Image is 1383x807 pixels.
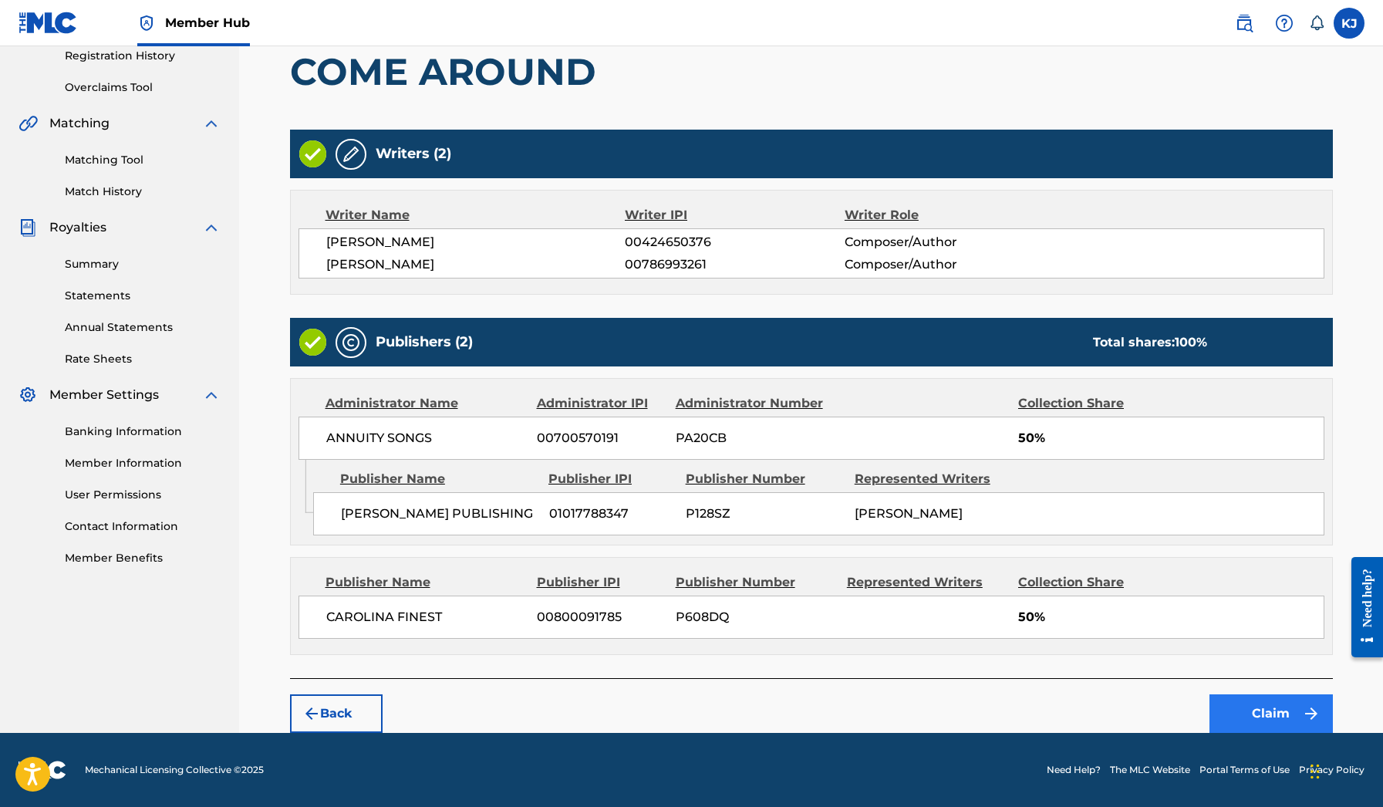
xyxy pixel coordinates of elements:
span: Matching [49,114,110,133]
h5: Publishers (2) [376,333,473,351]
div: Help [1269,8,1300,39]
img: Publishers [342,333,360,352]
span: P128SZ [686,505,843,523]
a: Portal Terms of Use [1199,763,1290,777]
div: Publisher Number [676,573,835,592]
div: Represented Writers [847,573,1007,592]
span: PA20CB [676,429,835,447]
button: Claim [1209,694,1333,733]
span: Member Settings [49,386,159,404]
a: Privacy Policy [1299,763,1364,777]
a: Registration History [65,48,221,64]
img: help [1275,14,1294,32]
span: 01017788347 [549,505,674,523]
a: Matching Tool [65,152,221,168]
a: The MLC Website [1110,763,1190,777]
div: Collection Share [1018,573,1168,592]
img: logo [19,761,66,779]
span: 00424650376 [625,233,844,252]
span: 50% [1018,608,1324,626]
div: Administrator Number [676,394,835,413]
img: Valid [299,140,326,167]
img: Matching [19,114,38,133]
div: Writer Name [326,206,626,225]
div: Administrator IPI [537,394,664,413]
h5: Writers (2) [376,145,451,163]
a: Member Benefits [65,550,221,566]
img: expand [202,218,221,237]
iframe: Resource Center [1340,543,1383,670]
span: 50% [1018,429,1324,447]
img: 7ee5dd4eb1f8a8e3ef2f.svg [302,704,321,723]
span: P608DQ [676,608,835,626]
span: [PERSON_NAME] [855,506,963,521]
div: Publisher IPI [548,470,674,488]
a: User Permissions [65,487,221,503]
img: Writers [342,145,360,164]
div: Publisher Name [326,573,525,592]
button: Back [290,694,383,733]
a: Overclaims Tool [65,79,221,96]
a: Need Help? [1047,763,1101,777]
span: Mechanical Licensing Collective © 2025 [85,763,264,777]
div: Represented Writers [855,470,1012,488]
img: expand [202,386,221,404]
h1: COME AROUND [290,49,1333,95]
span: Member Hub [165,14,250,32]
span: 00786993261 [625,255,844,274]
a: Member Information [65,455,221,471]
span: Royalties [49,218,106,237]
span: CAROLINA FINEST [326,608,526,626]
a: Contact Information [65,518,221,535]
span: 00700570191 [537,429,664,447]
img: Member Settings [19,386,37,404]
img: f7272a7cc735f4ea7f67.svg [1302,704,1321,723]
img: MLC Logo [19,12,78,34]
img: expand [202,114,221,133]
div: Notifications [1309,15,1324,31]
span: 00800091785 [537,608,664,626]
div: Collection Share [1018,394,1168,413]
div: Writer IPI [625,206,845,225]
span: [PERSON_NAME] [326,233,626,252]
span: Composer/Author [845,233,1044,252]
div: Publisher IPI [537,573,664,592]
a: Match History [65,184,221,200]
div: Administrator Name [326,394,525,413]
a: Summary [65,256,221,272]
a: Annual Statements [65,319,221,336]
img: Royalties [19,218,37,237]
a: Public Search [1229,8,1260,39]
div: Drag [1310,748,1320,795]
div: Publisher Name [340,470,537,488]
img: Top Rightsholder [137,14,156,32]
div: User Menu [1334,8,1364,39]
iframe: Chat Widget [1306,733,1383,807]
span: ANNUITY SONGS [326,429,526,447]
a: Statements [65,288,221,304]
span: 100 % [1175,335,1207,349]
a: Rate Sheets [65,351,221,367]
span: Composer/Author [845,255,1044,274]
div: Writer Role [845,206,1044,225]
img: search [1235,14,1253,32]
a: Banking Information [65,424,221,440]
div: Total shares: [1093,333,1207,352]
div: Publisher Number [686,470,843,488]
img: Valid [299,329,326,356]
span: [PERSON_NAME] PUBLISHING [341,505,538,523]
span: [PERSON_NAME] [326,255,626,274]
